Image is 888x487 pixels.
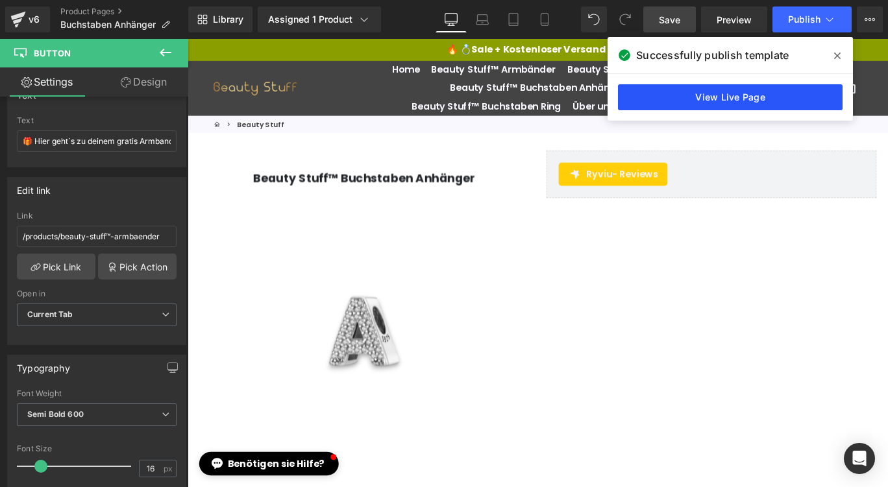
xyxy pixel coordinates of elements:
div: Open Intercom Messenger [844,443,875,474]
div: Open in [17,289,177,298]
a: Beauty Stuff™ Buchstaben Anhänger [290,45,497,65]
input: https://your-shop.myshopify.com [17,226,177,247]
strong: Sale + [319,5,351,19]
a: Design [97,67,191,97]
strong: Kostenloser Versand [354,5,469,19]
p: 🔥 💍 💍🔥 [214,5,572,20]
ul: breadcrumbs [29,90,761,107]
a: Beauty Stuff™ Buchstaben Ring [246,65,424,86]
img: Beauty Stuff [29,25,127,86]
button: Undo [581,6,607,32]
a: Beauty Stuff™ Buchstaben Anhänger [74,148,323,164]
button: Publish [772,6,852,32]
a: View Live Page [618,84,843,110]
span: Successfully publish template [636,47,789,63]
a: Pick Link [17,254,95,279]
div: Font Weight [17,389,177,398]
span: Library [213,14,243,25]
a: v6 [5,6,50,32]
span: Ryviu [447,144,528,160]
button: Redo [612,6,638,32]
a: Home [224,24,265,45]
span: - Reviews [476,144,528,159]
a: Desktop [436,6,467,32]
a: Über uns [426,65,484,86]
span: Save [659,13,680,27]
a: Kontakt [486,65,539,86]
a: Product Pages [60,6,188,17]
div: Font Size [17,444,177,453]
a: Beauty Stuff™ Armbänder [268,24,418,45]
a: Laptop [467,6,498,32]
a: Beauty Stuff [55,90,109,101]
button: More [857,6,883,32]
div: Link [17,211,177,220]
div: Text [17,116,177,125]
div: Edit link [17,178,51,196]
span: local_mall [735,47,751,63]
span: Publish [788,14,820,25]
b: Semi Bold 600 [27,409,84,419]
a: Preview [701,6,767,32]
span: Preview [717,13,752,27]
span: home [29,90,37,102]
a: Mobile [529,6,560,32]
a: Pick Action [98,254,177,279]
span: keyboard_arrow_right [42,90,50,102]
a: Beauty Stuff™ Anhänger [421,24,561,45]
span: account_circle [709,47,725,63]
a: Beauty stuff [29,90,37,101]
a: New Library [188,6,253,32]
a: Wagen [730,42,756,68]
div: Assigned 1 Product [268,13,371,26]
span: Buchstaben Anhänger [60,19,156,30]
span: px [164,464,175,473]
div: Typography [17,355,70,374]
span: Button [34,48,71,58]
div: v6 [26,11,42,28]
a: Tablet [498,6,529,32]
b: Current Tab [27,309,73,319]
button: Einloggen [704,42,730,68]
